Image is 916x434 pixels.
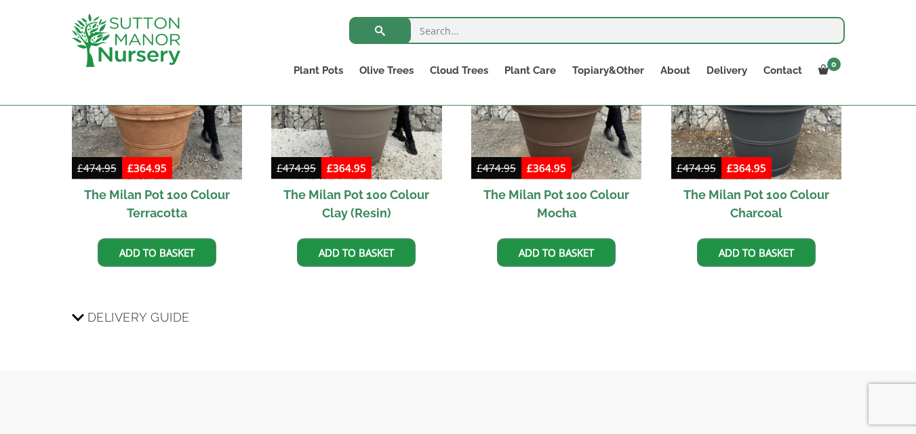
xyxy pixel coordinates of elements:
[827,58,841,71] span: 0
[810,61,845,80] a: 0
[271,9,441,228] a: Sale! The Milan Pot 100 Colour Clay (Resin)
[72,14,180,67] img: logo
[564,61,652,80] a: Topiary&Other
[127,161,167,175] bdi: 364.95
[277,161,283,175] span: £
[271,179,441,228] h2: The Milan Pot 100 Colour Clay (Resin)
[652,61,698,80] a: About
[477,161,516,175] bdi: 474.95
[477,161,483,175] span: £
[697,238,816,267] a: Add to basket: “The Milan Pot 100 Colour Charcoal”
[98,238,216,267] a: Add to basket: “The Milan Pot 100 Colour Terracotta”
[698,61,755,80] a: Delivery
[285,61,351,80] a: Plant Pots
[277,161,316,175] bdi: 474.95
[497,238,616,267] a: Add to basket: “The Milan Pot 100 Colour Mocha”
[471,9,641,228] a: Sale! The Milan Pot 100 Colour Mocha
[77,161,83,175] span: £
[527,161,566,175] bdi: 364.95
[422,61,496,80] a: Cloud Trees
[297,238,416,267] a: Add to basket: “The Milan Pot 100 Colour Clay (Resin)”
[755,61,810,80] a: Contact
[527,161,533,175] span: £
[671,179,841,228] h2: The Milan Pot 100 Colour Charcoal
[351,61,422,80] a: Olive Trees
[471,179,641,228] h2: The Milan Pot 100 Colour Mocha
[77,161,117,175] bdi: 474.95
[327,161,366,175] bdi: 364.95
[677,161,716,175] bdi: 474.95
[349,17,845,44] input: Search...
[677,161,683,175] span: £
[727,161,766,175] bdi: 364.95
[496,61,564,80] a: Plant Care
[87,305,190,330] span: Delivery Guide
[127,161,134,175] span: £
[727,161,733,175] span: £
[327,161,333,175] span: £
[72,9,242,228] a: Sale! The Milan Pot 100 Colour Terracotta
[72,179,242,228] h2: The Milan Pot 100 Colour Terracotta
[671,9,841,228] a: Sale! The Milan Pot 100 Colour Charcoal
